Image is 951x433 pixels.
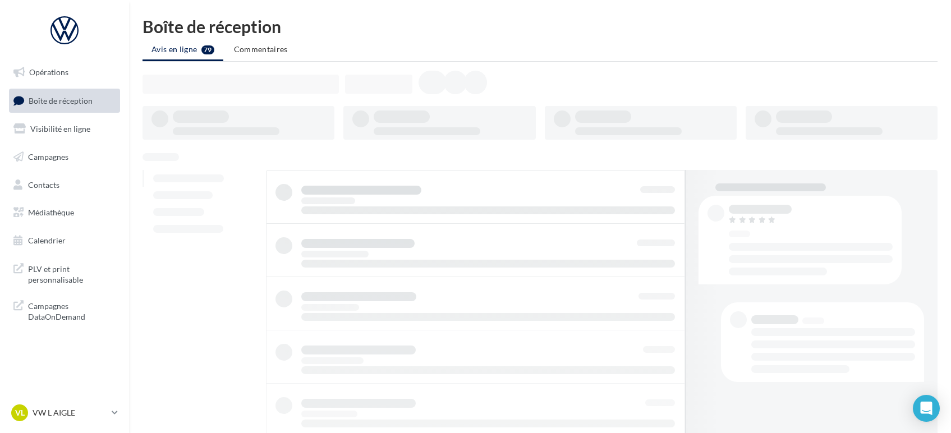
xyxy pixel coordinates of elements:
div: Open Intercom Messenger [913,395,940,422]
span: Campagnes DataOnDemand [28,298,116,323]
a: Calendrier [7,229,122,252]
a: Campagnes [7,145,122,169]
a: Boîte de réception [7,89,122,113]
span: PLV et print personnalisable [28,261,116,285]
span: Opérations [29,67,68,77]
a: PLV et print personnalisable [7,257,122,290]
div: Boîte de réception [143,18,938,35]
span: VL [15,407,25,418]
p: VW L AIGLE [33,407,107,418]
span: Contacts [28,179,59,189]
a: Opérations [7,61,122,84]
span: Commentaires [234,44,288,54]
span: Visibilité en ligne [30,124,90,133]
span: Campagnes [28,152,68,162]
a: Médiathèque [7,201,122,224]
span: Boîte de réception [29,95,93,105]
a: VL VW L AIGLE [9,402,120,423]
span: Calendrier [28,236,66,245]
span: Médiathèque [28,208,74,217]
a: Visibilité en ligne [7,117,122,141]
a: Contacts [7,173,122,197]
a: Campagnes DataOnDemand [7,294,122,327]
